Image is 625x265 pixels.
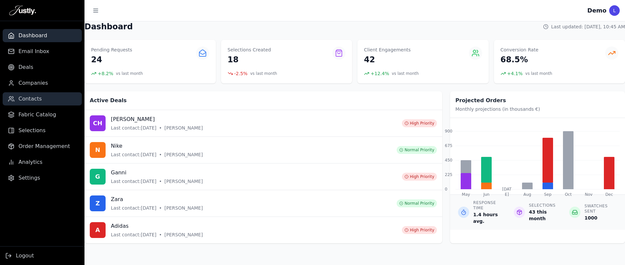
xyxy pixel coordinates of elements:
[164,125,203,131] span: [PERSON_NAME]
[445,129,452,134] span: 900
[84,21,133,32] h1: Dashboard
[3,171,82,185] a: Settings
[5,252,34,260] button: Logout
[584,203,617,214] p: Swatches Sent
[364,54,411,65] p: 42
[91,46,132,53] p: Pending Requests
[502,187,512,197] div: [DATE]
[18,158,43,166] span: Analytics
[604,192,614,197] div: Dec
[3,45,82,58] a: Email Inbox
[228,46,271,53] p: Selections Created
[529,209,562,222] p: 43 this month
[159,231,162,238] span: •
[111,151,156,158] span: Last contact: [DATE]
[159,178,162,185] span: •
[164,205,203,211] span: [PERSON_NAME]
[3,156,82,169] a: Analytics
[16,252,34,260] span: Logout
[455,97,620,104] h2: Projected Orders
[392,71,419,76] span: vs last month
[159,205,162,211] span: •
[164,178,203,185] span: [PERSON_NAME]
[445,172,452,177] span: 225
[525,71,552,76] span: vs last month
[522,192,533,197] div: Aug
[18,127,46,134] span: Selections
[563,192,574,197] div: Oct
[111,125,156,131] span: Last contact: [DATE]
[3,124,82,137] a: Selections
[587,6,607,15] div: Demo
[164,151,203,158] span: [PERSON_NAME]
[3,29,82,42] a: Dashboard
[501,46,539,53] p: Conversion Rate
[3,92,82,105] a: Contacts
[3,76,82,90] a: Companies
[501,54,539,65] p: 68.5%
[90,169,106,185] div: G
[18,142,70,150] span: Order Management
[364,46,411,53] p: Client Engagements
[402,119,437,127] div: High Priority
[402,173,437,181] div: High Priority
[111,169,203,177] h3: Ganni
[455,106,620,112] p: Monthly projections (in thousands €)
[18,95,42,103] span: Contacts
[473,211,506,224] p: 1.4 hours avg.
[9,5,36,16] img: Justly Logo
[584,215,617,221] p: 1000
[111,178,156,185] span: Last contact: [DATE]
[609,5,620,16] div: L
[445,143,452,148] span: 675
[543,192,553,197] div: Sep
[111,231,156,238] span: Last contact: [DATE]
[111,115,203,123] h3: [PERSON_NAME]
[461,192,471,197] div: May
[90,97,437,104] h2: Active Deals
[234,70,248,77] span: -2.5 %
[90,195,106,211] div: Z
[473,200,506,211] p: Response Time
[3,61,82,74] a: Deals
[507,70,523,77] span: + 4.1 %
[159,125,162,131] span: •
[90,115,106,131] div: CH
[90,142,106,158] div: N
[90,222,106,238] div: A
[111,222,203,230] h3: Adidas
[551,23,625,30] span: Last updated: [DATE], 10:45 AM
[18,63,33,71] span: Deals
[18,174,40,182] span: Settings
[3,140,82,153] a: Order Management
[91,54,132,65] p: 24
[445,158,452,163] span: 450
[111,195,203,203] h3: Zara
[18,79,48,87] span: Companies
[397,146,437,154] div: Normal Priority
[111,142,203,150] h3: Nike
[18,32,47,40] span: Dashboard
[111,205,156,211] span: Last contact: [DATE]
[371,70,389,77] span: + 12.4 %
[529,203,562,208] p: Selections
[445,187,447,192] span: 0
[397,199,437,207] div: Normal Priority
[90,5,102,16] button: Toggle sidebar
[164,231,203,238] span: [PERSON_NAME]
[583,192,594,197] div: Nov
[3,108,82,121] a: Fabric Catalog
[116,71,143,76] span: vs last month
[402,226,437,234] div: High Priority
[18,47,49,55] span: Email Inbox
[481,192,492,197] div: Jun
[228,54,271,65] p: 18
[18,111,56,119] span: Fabric Catalog
[250,71,277,76] span: vs last month
[98,70,113,77] span: + 8.2 %
[159,151,162,158] span: •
